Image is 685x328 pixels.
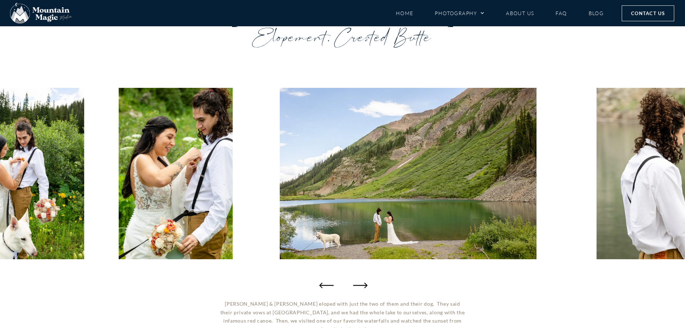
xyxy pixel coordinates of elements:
div: Next slide [352,278,366,292]
nav: Menu [396,7,604,19]
span: Contact Us [631,9,665,17]
a: Photography [435,7,484,19]
h3: Elopement, Crested Butte [127,28,558,48]
a: Blog [589,7,604,19]
div: 34 / 100 [119,88,233,259]
a: Contact Us [622,5,674,21]
div: Previous slide [319,278,334,292]
a: About Us [506,7,534,19]
img: Emerald Lake vows outlovers vow of the wild Adventure Instead elope Crested Butte photographer Gu... [280,88,537,259]
div: 35 / 100 [280,88,537,259]
a: Home [396,7,414,19]
a: FAQ [556,7,567,19]
img: Mountain Magic Media photography logo Crested Butte Photographer [10,3,72,24]
img: Emerald Lake vows outlovers vow of the wild Adventure Instead elope Crested Butte photographer Gu... [119,88,233,259]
